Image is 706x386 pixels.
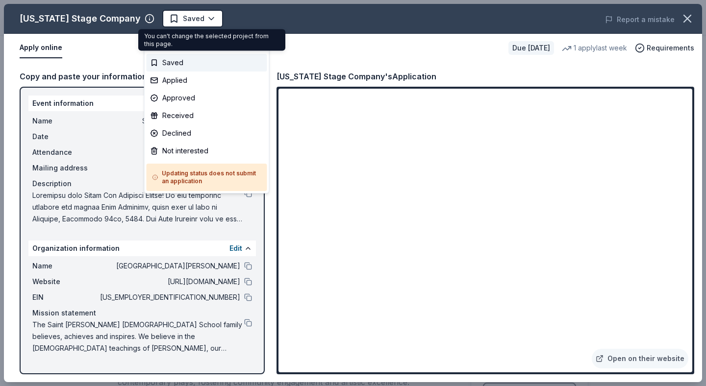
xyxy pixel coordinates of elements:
div: Applied [147,72,267,89]
div: Declined [147,124,267,142]
div: Approved [147,89,267,107]
div: Received [147,107,267,124]
span: Saint Ann's Annual Fall Festival [173,12,251,24]
h5: Updating status does not submit an application [152,169,261,185]
div: Saved [147,54,267,72]
div: Update status... [147,32,267,49]
div: Not interested [147,142,267,160]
